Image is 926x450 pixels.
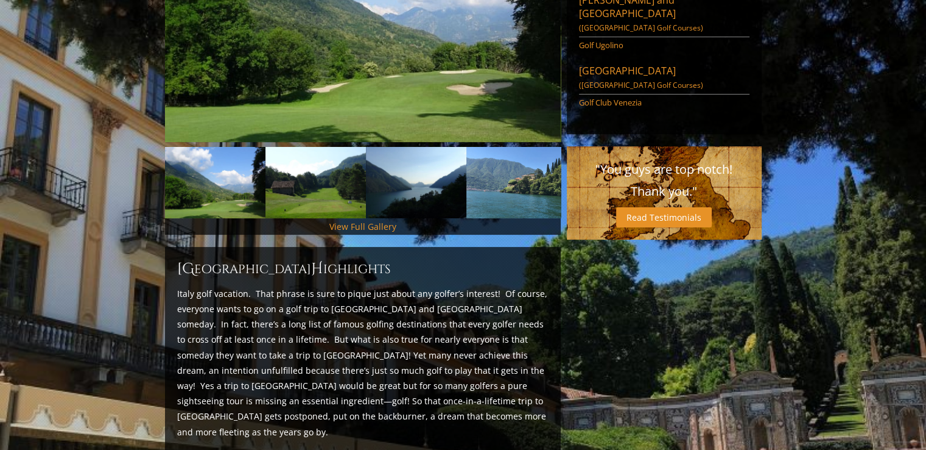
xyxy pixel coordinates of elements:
span: ([GEOGRAPHIC_DATA] Golf Courses) [579,80,703,90]
span: ([GEOGRAPHIC_DATA] Golf Courses) [579,23,703,33]
h2: [GEOGRAPHIC_DATA] ighlights [177,259,549,279]
span: Italy golf vacation. That phrase is sure to pique just about any golfer’s interest! Of course, ev... [177,288,547,438]
span: H [311,259,323,279]
p: "You guys are top notch! Thank you." [579,159,749,202]
a: Golf Ugolino [579,40,656,50]
a: Read Testimonials [616,207,712,227]
a: View Full Gallery [329,221,396,232]
a: Golf Club Venezia [579,98,656,107]
a: [GEOGRAPHIC_DATA]([GEOGRAPHIC_DATA] Golf Courses) [579,64,749,95]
